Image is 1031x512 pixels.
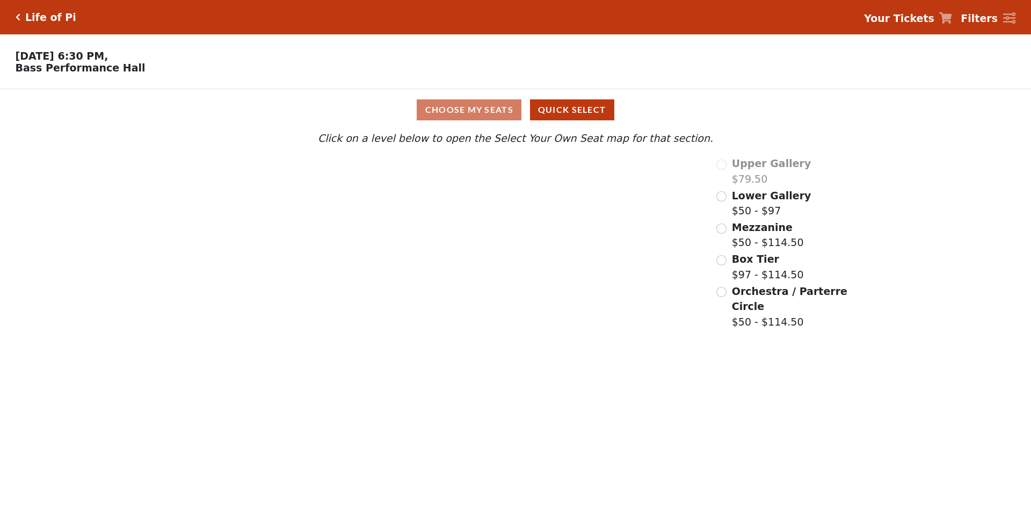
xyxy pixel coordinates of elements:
[961,11,1015,26] a: Filters
[369,346,589,479] path: Orchestra / Parterre Circle - Seats Available: 28
[732,221,793,233] span: Mezzanine
[864,11,952,26] a: Your Tickets
[732,220,804,250] label: $50 - $114.50
[732,285,847,313] span: Orchestra / Parterre Circle
[136,131,895,146] p: Click on a level below to open the Select Your Own Seat map for that section.
[732,284,849,330] label: $50 - $114.50
[961,12,998,24] strong: Filters
[249,165,466,218] path: Upper Gallery - Seats Available: 0
[732,253,779,265] span: Box Tier
[732,190,811,201] span: Lower Gallery
[732,251,804,282] label: $97 - $114.50
[864,12,934,24] strong: Your Tickets
[732,188,811,219] label: $50 - $97
[732,157,811,169] span: Upper Gallery
[16,13,20,21] a: Click here to go back to filters
[732,156,811,186] label: $79.50
[266,208,495,282] path: Lower Gallery - Seats Available: 103
[530,99,614,120] button: Quick Select
[25,11,76,24] h5: Life of Pi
